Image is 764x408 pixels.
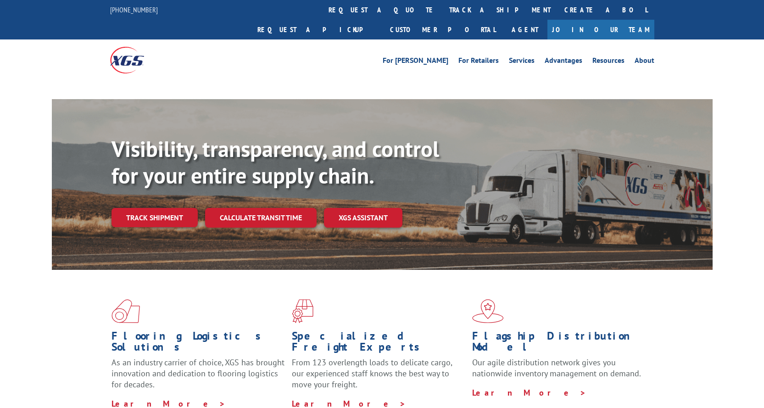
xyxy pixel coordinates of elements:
b: Visibility, transparency, and control for your entire supply chain. [112,134,439,190]
a: XGS ASSISTANT [324,208,402,228]
a: For Retailers [458,57,499,67]
a: Request a pickup [251,20,383,39]
a: Calculate transit time [205,208,317,228]
p: From 123 overlength loads to delicate cargo, our experienced staff knows the best way to move you... [292,357,465,398]
img: xgs-icon-total-supply-chain-intelligence-red [112,299,140,323]
img: xgs-icon-focused-on-flooring-red [292,299,313,323]
a: Join Our Team [547,20,654,39]
a: Agent [502,20,547,39]
a: [PHONE_NUMBER] [110,5,158,14]
h1: Specialized Freight Experts [292,330,465,357]
span: Our agile distribution network gives you nationwide inventory management on demand. [472,357,641,379]
h1: Flagship Distribution Model [472,330,646,357]
a: Customer Portal [383,20,502,39]
span: As an industry carrier of choice, XGS has brought innovation and dedication to flooring logistics... [112,357,284,390]
img: xgs-icon-flagship-distribution-model-red [472,299,504,323]
a: Advantages [545,57,582,67]
h1: Flooring Logistics Solutions [112,330,285,357]
a: For [PERSON_NAME] [383,57,448,67]
a: Resources [592,57,625,67]
a: Track shipment [112,208,198,227]
a: Learn More > [472,387,586,398]
a: Services [509,57,535,67]
a: About [635,57,654,67]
